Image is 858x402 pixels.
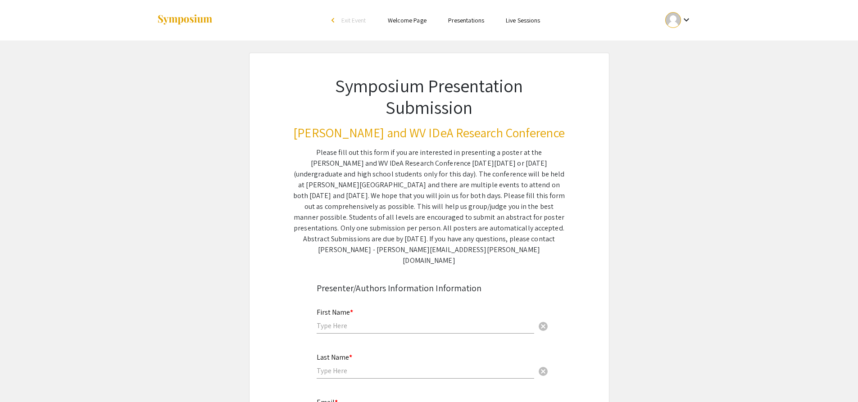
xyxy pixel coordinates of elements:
mat-label: First Name [317,307,353,317]
button: Clear [534,361,552,379]
a: Live Sessions [506,16,540,24]
mat-label: Last Name [317,352,352,362]
h1: Symposium Presentation Submission [293,75,565,118]
button: Expand account dropdown [656,10,701,30]
iframe: Chat [7,361,38,395]
button: Clear [534,317,552,335]
span: Exit Event [341,16,366,24]
img: Symposium by ForagerOne [157,14,213,26]
h3: [PERSON_NAME] and WV IDeA Research Conference [293,125,565,140]
a: Presentations [448,16,484,24]
span: cancel [538,366,549,377]
a: Welcome Page [388,16,427,24]
span: cancel [538,321,549,332]
div: Please fill out this form if you are interested in presenting a poster at the [PERSON_NAME] and W... [293,147,565,266]
mat-icon: Expand account dropdown [681,14,692,25]
input: Type Here [317,366,534,375]
input: Type Here [317,321,534,330]
div: arrow_back_ios [331,18,337,23]
div: Presenter/Authors Information Information [317,281,542,295]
